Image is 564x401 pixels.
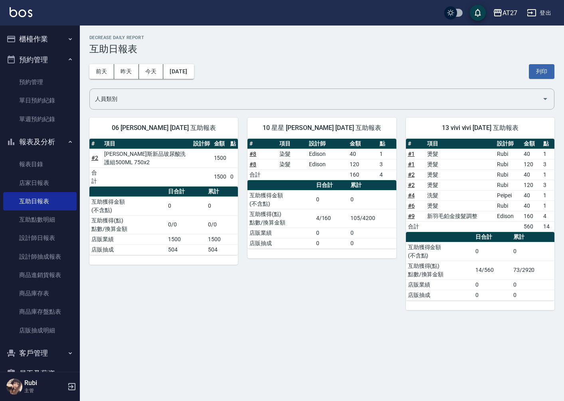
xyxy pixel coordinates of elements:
[522,221,541,232] td: 560
[206,234,238,244] td: 1500
[348,238,396,248] td: 0
[511,290,554,300] td: 0
[408,171,415,178] a: #2
[406,290,473,300] td: 店販抽成
[406,139,425,149] th: #
[539,92,552,105] button: Open
[416,124,545,132] span: 13 vivi vivi [DATE] 互助報表
[3,132,77,152] button: 報表及分析
[3,174,77,192] a: 店家日報表
[3,248,77,266] a: 設計師抽成報表
[89,215,166,234] td: 互助獲得(點) 點數/換算金額
[3,303,77,321] a: 商品庫存盤點表
[522,139,541,149] th: 金額
[212,139,229,149] th: 金額
[529,64,554,79] button: 列印
[166,244,206,255] td: 504
[495,211,522,221] td: Edison
[3,343,77,364] button: 客戶管理
[277,159,307,169] td: 染髮
[408,151,415,157] a: #1
[191,139,212,149] th: 設計師
[408,182,415,188] a: #2
[522,149,541,159] td: 40
[511,261,554,279] td: 73/2920
[541,180,554,190] td: 3
[425,200,495,211] td: 燙髮
[89,187,238,255] table: a dense table
[3,155,77,173] a: 報表目錄
[314,190,349,209] td: 0
[378,139,396,149] th: 點
[522,169,541,180] td: 40
[470,5,486,21] button: save
[102,149,191,167] td: [PERSON_NAME]斯新品玻尿酸洗護組500ML 750x2
[511,279,554,290] td: 0
[511,232,554,242] th: 累計
[495,200,522,211] td: Rubi
[247,228,314,238] td: 店販業績
[249,161,256,167] a: #8
[166,187,206,197] th: 日合計
[406,232,554,301] table: a dense table
[307,149,348,159] td: Edison
[425,169,495,180] td: 燙髮
[307,139,348,149] th: 設計師
[89,43,554,55] h3: 互助日報表
[6,379,22,395] img: Person
[89,64,114,79] button: 前天
[314,228,349,238] td: 0
[348,209,396,228] td: 105/4200
[406,242,473,261] td: 互助獲得金額 (不含點)
[3,210,77,229] a: 互助點數明細
[348,139,377,149] th: 金額
[247,139,277,149] th: #
[206,187,238,197] th: 累計
[307,159,348,169] td: Edison
[102,139,191,149] th: 項目
[348,149,377,159] td: 40
[166,234,206,244] td: 1500
[10,7,32,17] img: Logo
[406,139,554,232] table: a dense table
[3,91,77,110] a: 單日預約紀錄
[247,169,277,180] td: 合計
[206,244,238,255] td: 504
[378,149,396,159] td: 1
[277,149,307,159] td: 染髮
[378,159,396,169] td: 3
[541,169,554,180] td: 1
[495,139,522,149] th: 設計師
[99,124,228,132] span: 06 [PERSON_NAME] [DATE] 互助報表
[89,167,102,186] td: 合計
[93,92,539,106] input: 人員名稱
[522,159,541,169] td: 120
[114,64,139,79] button: 昨天
[24,379,65,387] h5: Rubi
[89,244,166,255] td: 店販抽成
[473,279,511,290] td: 0
[3,73,77,91] a: 預約管理
[522,190,541,200] td: 40
[89,35,554,40] h2: Decrease Daily Report
[249,151,256,157] a: #8
[541,221,554,232] td: 14
[522,211,541,221] td: 160
[408,202,415,209] a: #6
[228,139,238,149] th: 點
[166,197,206,215] td: 0
[425,139,495,149] th: 項目
[511,242,554,261] td: 0
[348,180,396,191] th: 累計
[89,234,166,244] td: 店販業績
[206,215,238,234] td: 0/0
[3,49,77,70] button: 預約管理
[89,139,102,149] th: #
[314,238,349,248] td: 0
[406,221,425,232] td: 合計
[247,209,314,228] td: 互助獲得(點) 點數/換算金額
[408,213,415,219] a: #9
[212,167,229,186] td: 1500
[91,155,98,161] a: #2
[473,242,511,261] td: 0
